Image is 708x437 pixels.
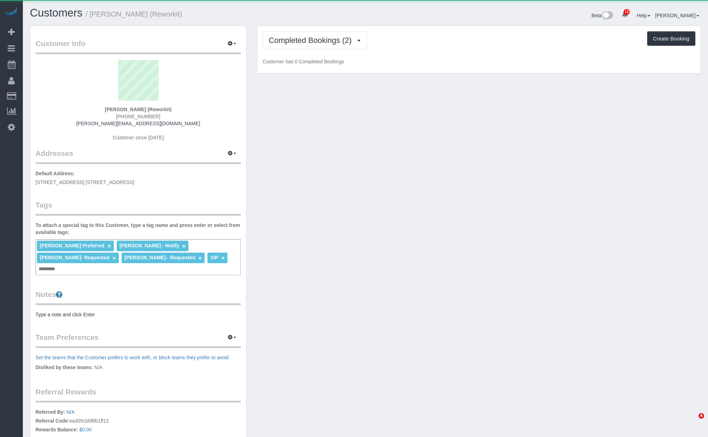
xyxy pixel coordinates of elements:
img: New interface [601,11,613,20]
legend: Notes [36,289,241,305]
label: Rewards Balance: [36,426,78,433]
span: [PERSON_NAME]- Requested [40,255,109,260]
span: 4 [699,413,704,419]
label: Referred By: [36,408,65,416]
a: × [108,243,111,249]
strong: [PERSON_NAME] (Reworkit) [105,107,172,112]
a: 12 [618,7,632,23]
a: Customers [30,7,83,19]
iframe: Intercom live chat [684,413,701,430]
a: Beta [592,13,613,18]
pre: Type a note and click Enter [36,311,241,318]
label: To attach a special tag to this Customer, type a tag name and press enter or select from availabl... [36,222,241,236]
a: [PERSON_NAME][EMAIL_ADDRESS][DOMAIN_NAME] [76,121,200,126]
span: [PHONE_NUMBER] [116,114,160,119]
span: [PERSON_NAME] - Requested [124,255,195,260]
label: Referral Code: [36,417,69,424]
span: 12 [624,9,630,15]
span: Customer since [DATE] [113,135,164,140]
legend: Tags [36,200,241,216]
a: Help [637,13,650,18]
label: Disliked by these teams: [36,364,93,371]
legend: Team Preferences [36,332,241,348]
img: Automaid Logo [4,7,18,17]
span: [PERSON_NAME] Preferred [40,243,104,248]
legend: Customer Info [36,38,241,54]
a: Set the teams that the Customer prefers to work with, or block teams they prefer to avoid [36,355,229,360]
label: Default Address: [36,170,75,177]
a: N/A [66,409,75,415]
span: VIP [210,255,218,260]
button: Completed Bookings (2) [263,31,367,49]
p: ea305cbbf8b1ff13 [36,408,241,435]
a: [PERSON_NAME] [655,13,699,18]
span: [PERSON_NAME] - Notify [120,243,179,248]
a: $0.00 [79,427,92,432]
a: × [182,243,185,249]
button: Create Booking [647,31,695,46]
legend: Referral Rewards [36,387,241,403]
span: Completed Bookings (2) [269,36,355,45]
a: × [198,255,201,261]
span: [STREET_ADDRESS] [STREET_ADDRESS] [36,179,134,185]
a: × [221,255,225,261]
a: × [112,255,116,261]
span: N/A [94,365,102,370]
small: / [PERSON_NAME] (Reworkit) [86,10,182,18]
p: Customer has 0 Completed Bookings [263,58,695,65]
